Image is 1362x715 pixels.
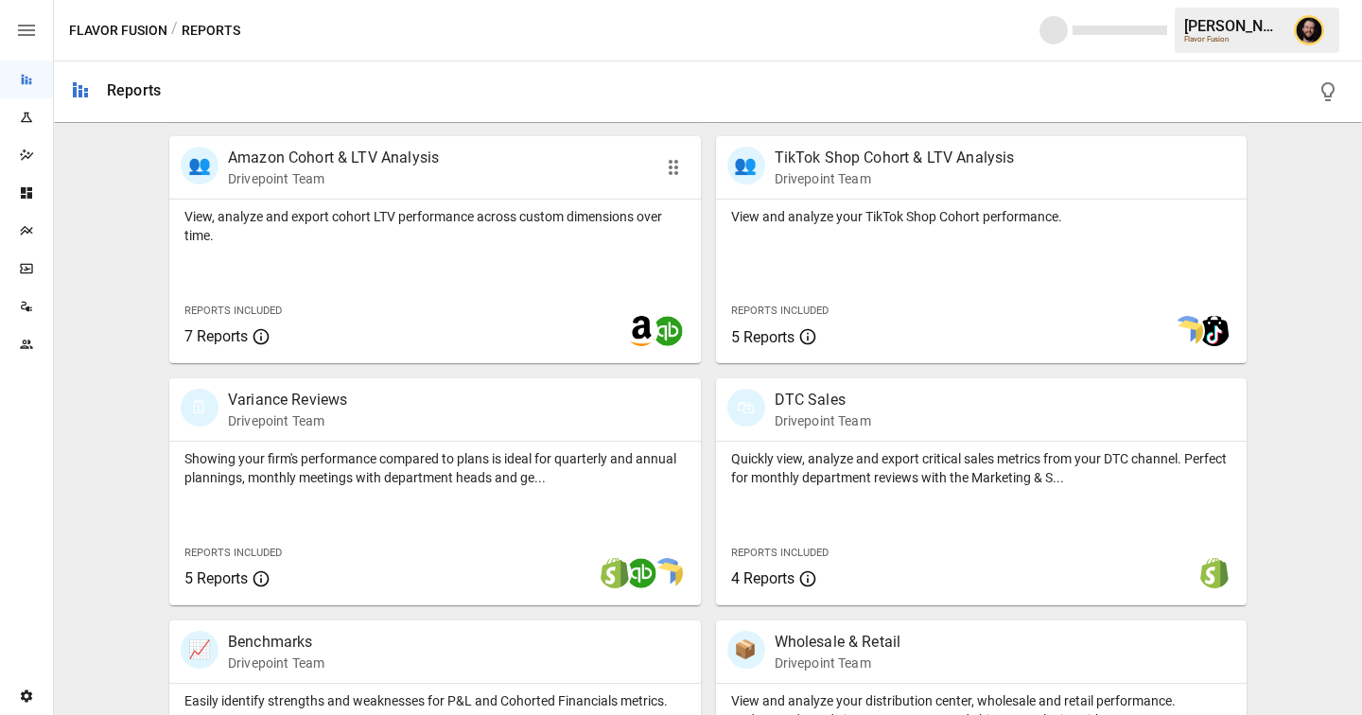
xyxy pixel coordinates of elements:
[1173,316,1203,346] img: smart model
[184,547,282,559] span: Reports Included
[1199,316,1230,346] img: tiktok
[731,328,794,346] span: 5 Reports
[775,631,901,654] p: Wholesale & Retail
[228,389,347,411] p: Variance Reviews
[228,654,324,672] p: Drivepoint Team
[775,389,871,411] p: DTC Sales
[1283,4,1336,57] button: Ciaran Nugent
[727,631,765,669] div: 📦
[775,169,1015,188] p: Drivepoint Team
[107,81,161,99] div: Reports
[775,147,1015,169] p: TikTok Shop Cohort & LTV Analysis
[181,147,218,184] div: 👥
[181,631,218,669] div: 📈
[727,147,765,184] div: 👥
[1184,35,1283,44] div: Flavor Fusion
[775,411,871,430] p: Drivepoint Team
[184,449,686,487] p: Showing your firm's performance compared to plans is ideal for quarterly and annual plannings, mo...
[626,558,656,588] img: quickbooks
[69,19,167,43] button: Flavor Fusion
[228,169,439,188] p: Drivepoint Team
[228,631,324,654] p: Benchmarks
[731,547,829,559] span: Reports Included
[181,389,218,427] div: 🗓
[626,316,656,346] img: amazon
[775,654,901,672] p: Drivepoint Team
[184,327,248,345] span: 7 Reports
[731,207,1232,226] p: View and analyze your TikTok Shop Cohort performance.
[1294,15,1324,45] img: Ciaran Nugent
[184,691,686,710] p: Easily identify strengths and weaknesses for P&L and Cohorted Financials metrics.
[228,411,347,430] p: Drivepoint Team
[184,305,282,317] span: Reports Included
[184,207,686,245] p: View, analyze and export cohort LTV performance across custom dimensions over time.
[184,569,248,587] span: 5 Reports
[171,19,178,43] div: /
[600,558,630,588] img: shopify
[1199,558,1230,588] img: shopify
[731,569,794,587] span: 4 Reports
[731,305,829,317] span: Reports Included
[1184,17,1283,35] div: [PERSON_NAME]
[653,558,683,588] img: smart model
[228,147,439,169] p: Amazon Cohort & LTV Analysis
[727,389,765,427] div: 🛍
[731,449,1232,487] p: Quickly view, analyze and export critical sales metrics from your DTC channel. Perfect for monthl...
[653,316,683,346] img: quickbooks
